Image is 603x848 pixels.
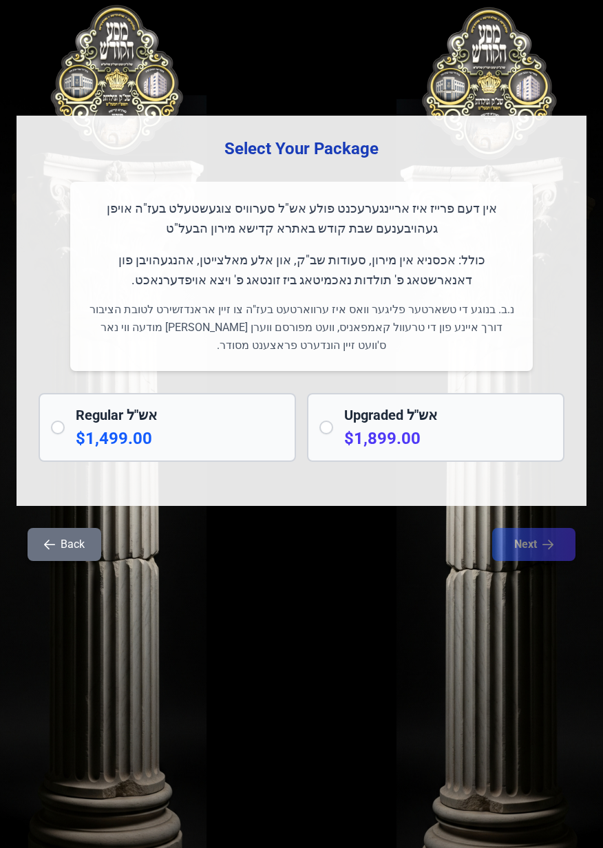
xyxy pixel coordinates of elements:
p: אין דעם פרייז איז אריינגערעכנט פולע אש"ל סערוויס צוגעשטעלט בעז"ה אויפן געהויבענעם שבת קודש באתרא ... [87,198,516,239]
p: כולל: אכסניא אין מירון, סעודות שב"ק, און אלע מאלצייטן, אהנגעהויבן פון דאנארשטאג פ' תולדות נאכמיטא... [87,250,516,290]
h2: Regular אש"ל [76,405,284,425]
h2: Upgraded אש"ל [344,405,552,425]
p: $1,899.00 [344,427,552,449]
button: Next [492,528,575,561]
p: $1,499.00 [76,427,284,449]
button: Back [28,528,101,561]
h3: Select Your Package [39,138,564,160]
p: נ.ב. בנוגע די טשארטער פליגער וואס איז ערווארטעט בעז"ה צו זיין אראנדזשירט לטובת הציבור דורך איינע ... [87,301,516,354]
